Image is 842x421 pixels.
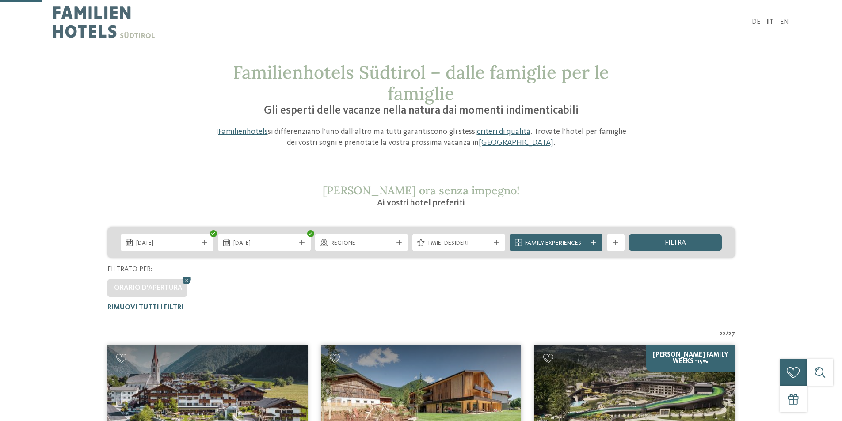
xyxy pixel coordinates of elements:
[107,266,152,273] span: Filtrato per:
[479,139,553,147] a: [GEOGRAPHIC_DATA]
[107,304,183,311] span: Rimuovi tutti i filtri
[428,239,490,248] span: I miei desideri
[728,330,735,338] span: 27
[323,183,520,197] span: [PERSON_NAME] ora senza impegno!
[264,105,579,116] span: Gli esperti delle vacanze nella natura dai momenti indimenticabili
[726,330,728,338] span: /
[525,239,587,248] span: Family Experiences
[767,19,773,26] a: IT
[377,199,465,208] span: Ai vostri hotel preferiti
[114,284,183,292] span: Orario d'apertura
[136,239,198,248] span: [DATE]
[665,239,686,247] span: filtra
[218,128,268,136] a: Familienhotels
[477,128,530,136] a: criteri di qualità
[211,126,631,148] p: I si differenziano l’uno dall’altro ma tutti garantiscono gli stessi . Trovate l’hotel per famigl...
[331,239,392,248] span: Regione
[780,19,789,26] a: EN
[720,330,726,338] span: 22
[752,19,760,26] a: DE
[233,239,295,248] span: [DATE]
[233,61,609,105] span: Familienhotels Südtirol – dalle famiglie per le famiglie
